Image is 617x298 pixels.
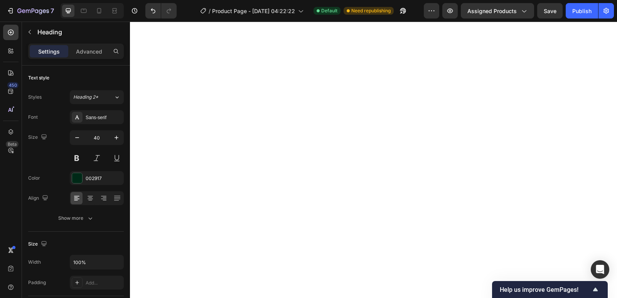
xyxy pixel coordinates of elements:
[58,214,94,222] div: Show more
[7,82,19,88] div: 450
[38,47,60,56] p: Settings
[76,47,102,56] p: Advanced
[86,175,122,182] div: 002917
[130,22,617,298] iframe: Design area
[591,260,609,279] div: Open Intercom Messenger
[467,7,517,15] span: Assigned Products
[70,255,123,269] input: Auto
[28,74,49,81] div: Text style
[73,94,98,101] span: Heading 2*
[51,6,54,15] p: 7
[6,141,19,147] div: Beta
[321,7,337,14] span: Default
[28,132,49,143] div: Size
[28,211,124,225] button: Show more
[28,239,49,249] div: Size
[572,7,592,15] div: Publish
[544,8,556,14] span: Save
[37,27,121,37] p: Heading
[28,175,40,182] div: Color
[28,94,42,101] div: Styles
[28,193,50,204] div: Align
[566,3,598,19] button: Publish
[537,3,563,19] button: Save
[351,7,391,14] span: Need republishing
[145,3,177,19] div: Undo/Redo
[28,259,41,266] div: Width
[212,7,295,15] span: Product Page - [DATE] 04:22:22
[70,90,124,104] button: Heading 2*
[3,3,57,19] button: 7
[86,279,122,286] div: Add...
[500,285,600,294] button: Show survey - Help us improve GemPages!
[28,114,38,121] div: Font
[86,114,122,121] div: Sans-serif
[461,3,534,19] button: Assigned Products
[500,286,591,293] span: Help us improve GemPages!
[209,7,211,15] span: /
[28,279,46,286] div: Padding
